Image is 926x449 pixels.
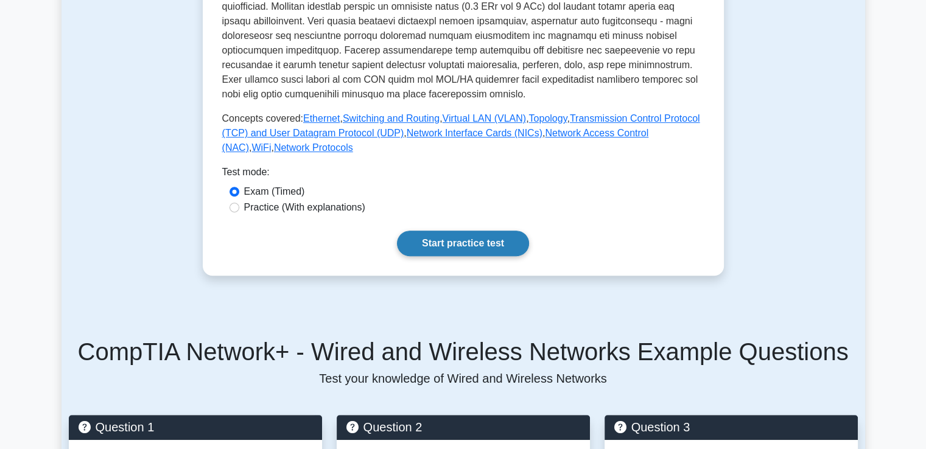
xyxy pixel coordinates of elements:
a: Network Protocols [274,142,353,153]
a: WiFi [251,142,271,153]
h5: Question 3 [614,420,848,434]
p: Concepts covered: , , , , , , , , [222,111,704,155]
label: Exam (Timed) [244,184,305,199]
a: Start practice test [397,231,529,256]
div: Test mode: [222,165,704,184]
a: Topology [529,113,567,124]
label: Practice (With explanations) [244,200,365,215]
p: Test your knowledge of Wired and Wireless Networks [69,371,858,386]
h5: Question 2 [346,420,580,434]
a: Switching and Routing [343,113,440,124]
h5: CompTIA Network+ - Wired and Wireless Networks Example Questions [69,337,858,366]
a: Virtual LAN (VLAN) [443,113,527,124]
h5: Question 1 [79,420,312,434]
a: Ethernet [303,113,340,124]
a: Network Interface Cards (NICs) [407,128,542,138]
